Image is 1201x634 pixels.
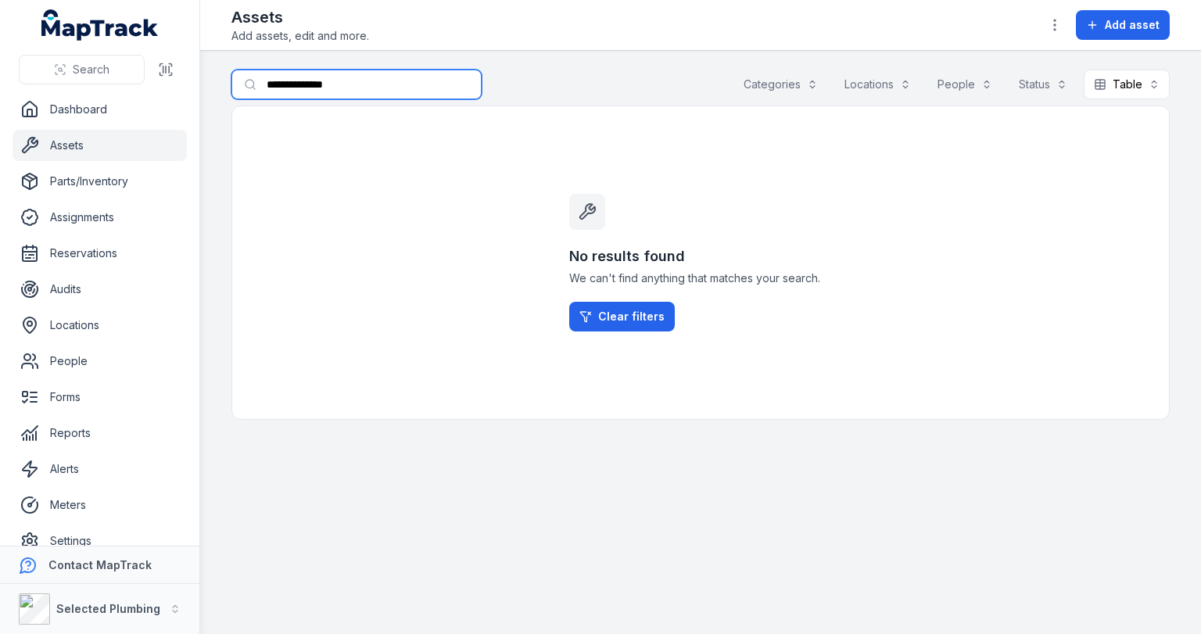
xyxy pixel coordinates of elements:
[569,302,675,331] a: Clear filters
[13,202,187,233] a: Assignments
[1009,70,1077,99] button: Status
[13,166,187,197] a: Parts/Inventory
[569,270,832,286] span: We can't find anything that matches your search.
[231,6,369,28] h2: Assets
[56,602,160,615] strong: Selected Plumbing
[13,94,187,125] a: Dashboard
[13,274,187,305] a: Audits
[48,558,152,571] strong: Contact MapTrack
[231,28,369,44] span: Add assets, edit and more.
[13,381,187,413] a: Forms
[41,9,159,41] a: MapTrack
[1105,17,1160,33] span: Add asset
[13,489,187,521] a: Meters
[13,346,187,377] a: People
[13,525,187,557] a: Settings
[927,70,1002,99] button: People
[73,62,109,77] span: Search
[13,130,187,161] a: Assets
[1076,10,1170,40] button: Add asset
[19,55,145,84] button: Search
[13,417,187,449] a: Reports
[13,310,187,341] a: Locations
[569,245,832,267] h3: No results found
[13,453,187,485] a: Alerts
[1084,70,1170,99] button: Table
[13,238,187,269] a: Reservations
